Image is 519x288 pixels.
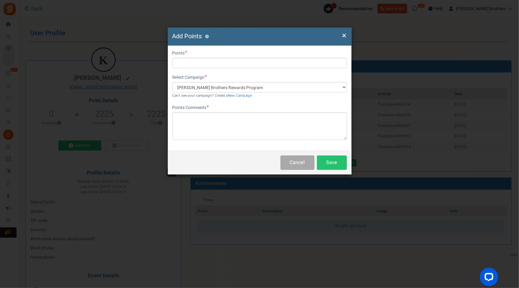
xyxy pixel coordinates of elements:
button: ? [205,35,209,39]
label: Select Campaign [172,74,207,80]
button: Save [317,155,347,170]
label: Points [172,50,187,56]
button: Cancel [280,155,314,170]
span: Add Points [172,32,202,41]
a: New Campaign [228,93,253,98]
small: Can't see your campaign? Create a [172,93,253,98]
label: Points Comments [172,105,209,111]
span: × [342,30,347,41]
